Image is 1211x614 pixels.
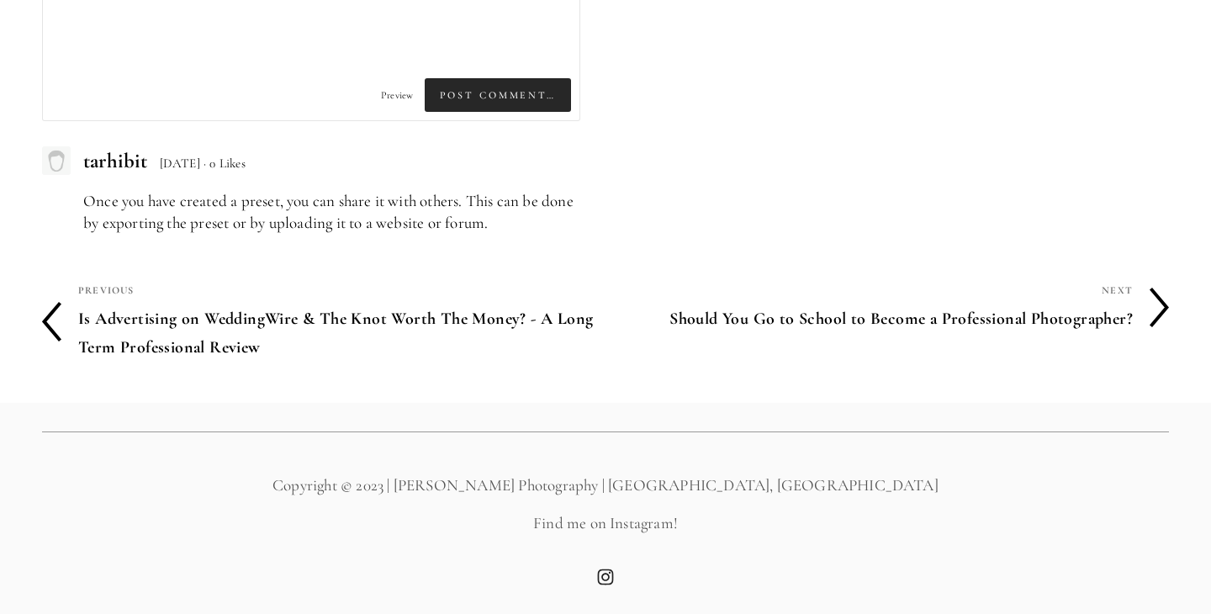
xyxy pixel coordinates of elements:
p: Copyright © 2023 | [PERSON_NAME] Photography | [GEOGRAPHIC_DATA], [GEOGRAPHIC_DATA] [42,474,1169,497]
span: · 0 Likes [204,156,246,171]
span: Post Comment… [425,78,571,112]
a: Next Should You Go to School to Become a Professional Photographer? [605,279,1169,336]
p: Find me on Instagram! [42,512,1169,535]
span: Preview [381,89,413,101]
span: [DATE] [160,156,200,171]
a: Instagram [597,569,614,585]
h4: Should You Go to School to Become a Professional Photographer? [605,301,1133,336]
a: Previous Is Advertising on WeddingWire & The Knot Worth The Money? - A Long Term Professional Review [42,279,605,365]
h4: Is Advertising on WeddingWire & The Knot Worth The Money? - A Long Term Professional Review [78,301,605,365]
p: Once you have created a preset, you can share it with others. This can be done by exporting the p... [83,190,580,235]
div: Previous [78,279,605,301]
div: Next [605,279,1133,301]
span: tarhibit [83,148,148,173]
